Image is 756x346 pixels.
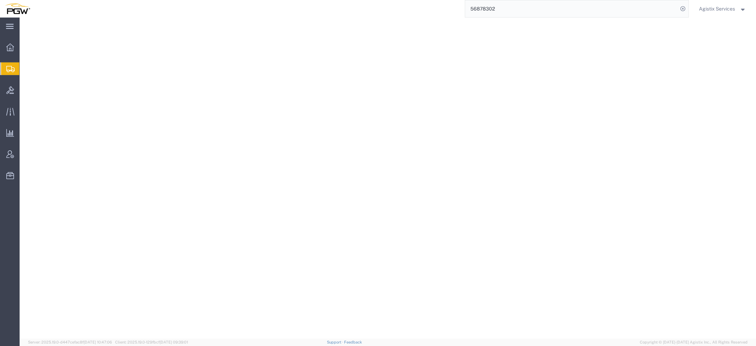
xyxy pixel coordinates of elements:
span: Server: 2025.19.0-d447cefac8f [28,340,112,344]
span: Agistix Services [699,5,735,13]
span: [DATE] 10:47:06 [84,340,112,344]
img: logo [5,4,30,14]
button: Agistix Services [699,5,747,13]
iframe: FS Legacy Container [20,18,756,339]
a: Support [327,340,344,344]
span: [DATE] 09:39:01 [160,340,188,344]
a: Feedback [344,340,362,344]
span: Client: 2025.19.0-129fbcf [115,340,188,344]
span: Copyright © [DATE]-[DATE] Agistix Inc., All Rights Reserved [640,339,748,345]
input: Search for shipment number, reference number [465,0,678,17]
